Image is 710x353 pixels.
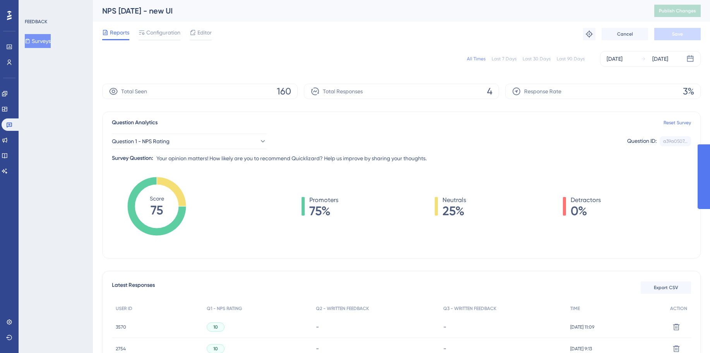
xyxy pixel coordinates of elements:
[309,205,338,217] span: 75%
[116,346,126,352] span: 2754
[102,5,635,16] div: NPS [DATE] - new UI
[652,54,668,63] div: [DATE]
[197,28,212,37] span: Editor
[146,28,180,37] span: Configuration
[25,34,51,48] button: Surveys
[316,345,436,352] div: -
[213,324,218,330] span: 10
[116,324,126,330] span: 3570
[112,134,267,149] button: Question 1 - NPS Rating
[659,8,696,14] span: Publish Changes
[524,87,561,96] span: Response Rate
[654,5,701,17] button: Publish Changes
[112,154,153,163] div: Survey Question:
[467,56,485,62] div: All Times
[607,54,623,63] div: [DATE]
[670,305,687,312] span: ACTION
[664,120,691,126] a: Reset Survey
[151,203,163,218] tspan: 75
[323,87,363,96] span: Total Responses
[112,137,170,146] span: Question 1 - NPS Rating
[617,31,633,37] span: Cancel
[570,324,594,330] span: [DATE] 11:09
[602,28,648,40] button: Cancel
[443,345,563,352] div: -
[121,87,147,96] span: Total Seen
[316,305,369,312] span: Q2 - WRITTEN FEEDBACK
[677,322,701,346] iframe: UserGuiding AI Assistant Launcher
[627,136,657,146] div: Question ID:
[571,205,601,217] span: 0%
[654,28,701,40] button: Save
[25,19,47,25] div: FEEDBACK
[442,195,466,205] span: Neutrals
[443,323,563,331] div: -
[571,195,601,205] span: Detractors
[156,154,427,163] span: Your opinion matters! How likely are you to recommend Quicklizard? Help us improve by sharing you...
[557,56,585,62] div: Last 90 Days
[309,195,338,205] span: Promoters
[112,281,155,295] span: Latest Responses
[570,305,580,312] span: TIME
[672,31,683,37] span: Save
[110,28,129,37] span: Reports
[442,205,466,217] span: 25%
[112,118,158,127] span: Question Analytics
[487,85,492,98] span: 4
[277,85,291,98] span: 160
[641,281,691,294] button: Export CSV
[116,305,132,312] span: USER ID
[570,346,592,352] span: [DATE] 9:13
[150,195,164,202] tspan: Score
[654,284,678,291] span: Export CSV
[683,85,694,98] span: 3%
[207,305,242,312] span: Q1 - NPS RATING
[443,305,496,312] span: Q3 - WRITTEN FEEDBACK
[663,138,688,144] div: a39a0507...
[523,56,551,62] div: Last 30 Days
[316,323,436,331] div: -
[213,346,218,352] span: 10
[492,56,516,62] div: Last 7 Days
